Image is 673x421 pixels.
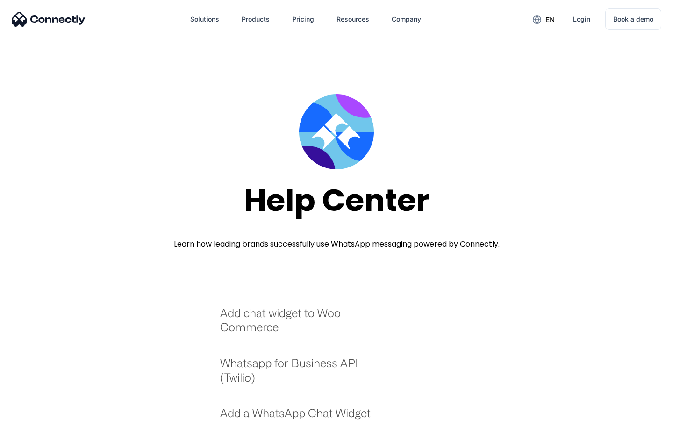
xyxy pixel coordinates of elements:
[392,13,421,26] div: Company
[190,13,219,26] div: Solutions
[242,13,270,26] div: Products
[566,8,598,30] a: Login
[234,8,277,30] div: Products
[19,405,56,418] ul: Language list
[384,8,429,30] div: Company
[292,13,314,26] div: Pricing
[545,13,555,26] div: en
[285,8,322,30] a: Pricing
[525,12,562,26] div: en
[329,8,377,30] div: Resources
[244,183,429,218] div: Help Center
[220,306,383,344] a: Add chat widget to Woo Commerce
[174,239,500,250] div: Learn how leading brands successfully use WhatsApp messaging powered by Connectly.
[183,8,227,30] div: Solutions
[9,405,56,418] aside: Language selected: English
[336,13,369,26] div: Resources
[220,356,383,394] a: Whatsapp for Business API (Twilio)
[12,12,86,27] img: Connectly Logo
[605,8,661,30] a: Book a demo
[573,13,590,26] div: Login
